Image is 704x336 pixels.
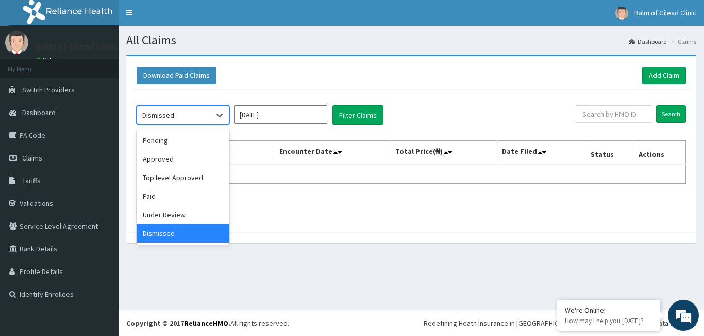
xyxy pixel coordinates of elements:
strong: Copyright © 2017 . [126,318,230,328]
p: How may I help you today? [565,316,652,325]
th: Encounter Date [275,141,391,165]
span: Tariffs [22,176,41,185]
img: User Image [615,7,628,20]
textarea: Type your message and hit 'Enter' [5,225,196,261]
img: d_794563401_company_1708531726252_794563401 [19,52,42,77]
a: Online [36,56,61,63]
button: Download Paid Claims [137,67,216,84]
input: Select Month and Year [234,105,327,124]
span: Claims [22,153,42,163]
div: Top level Approved [137,168,229,187]
div: Dismissed [142,110,174,120]
span: Dashboard [22,108,56,117]
input: Search [656,105,686,123]
div: We're Online! [565,306,652,315]
span: We're online! [60,102,142,206]
input: Search by HMO ID [576,105,652,123]
div: Dismissed [137,224,229,243]
a: Dashboard [629,37,667,46]
button: Filter Claims [332,105,383,125]
li: Claims [668,37,696,46]
span: Switch Providers [22,85,75,94]
span: Balm of Gilead Clinic [634,8,696,18]
p: Balm of Gilead Clinic [36,42,118,51]
div: Paid [137,187,229,205]
a: Add Claim [642,67,686,84]
div: Minimize live chat window [169,5,194,30]
th: Date Filed [498,141,586,165]
img: User Image [5,31,28,54]
div: Approved [137,150,229,168]
div: Chat with us now [54,58,173,71]
h1: All Claims [126,34,696,47]
div: Under Review [137,205,229,224]
th: Status [586,141,634,165]
th: Total Price(₦) [391,141,498,165]
div: Pending [137,131,229,150]
a: RelianceHMO [184,318,228,328]
div: Redefining Heath Insurance in [GEOGRAPHIC_DATA] using Telemedicine and Data Science! [424,318,696,328]
footer: All rights reserved. [119,310,704,336]
th: Actions [634,141,685,165]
